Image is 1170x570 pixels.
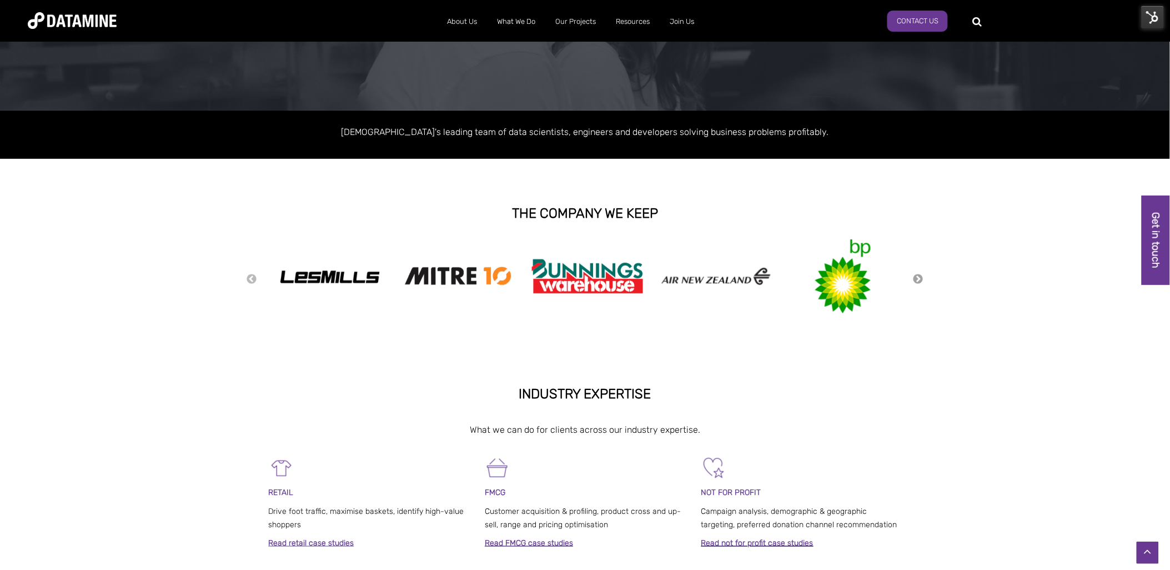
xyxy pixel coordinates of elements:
[485,538,573,548] a: Read FMCG case studies
[470,424,700,435] span: What we can do for clients across our industry expertise.
[247,273,258,286] button: Previous
[274,267,385,287] img: Les Mills Logo
[701,456,726,481] img: Not For Profit
[403,263,514,289] img: Mitre 10
[701,507,897,529] span: Campaign analysis, demographic & geographic targeting, preferred donation channel recommendation
[485,488,505,497] span: FMCG
[269,456,294,481] img: Retail-1
[512,206,658,221] strong: THE COMPANY WE KEEP
[532,256,643,297] img: Bunnings Warehouse
[1142,196,1170,285] a: Get in touch
[887,11,948,32] a: Contact Us
[485,507,681,529] span: Customer acquisition & profiling, product cross and up-sell, range and pricing optimisation
[519,386,651,402] strong: INDUSTRY EXPERTISE
[812,239,873,313] img: bp-1
[28,12,117,29] img: Datamine
[660,7,704,36] a: Join Us
[1141,6,1164,29] img: HubSpot Tools Menu Toggle
[606,7,660,36] a: Resources
[701,488,761,497] span: NOT FOR PROFIT
[269,488,294,497] span: RETAIL
[269,124,902,139] p: [DEMOGRAPHIC_DATA]'s leading team of data scientists, engineers and developers solving business p...
[485,456,510,481] img: FMCG
[661,265,772,288] img: airnewzealand
[487,7,545,36] a: What We Do
[701,538,814,548] a: Read not for profit case studies
[545,7,606,36] a: Our Projects
[913,273,924,286] button: Next
[437,7,487,36] a: About Us
[269,507,464,529] span: Drive foot traffic, maximise baskets, identify high-value shoppers
[269,538,354,548] a: Read retail case studies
